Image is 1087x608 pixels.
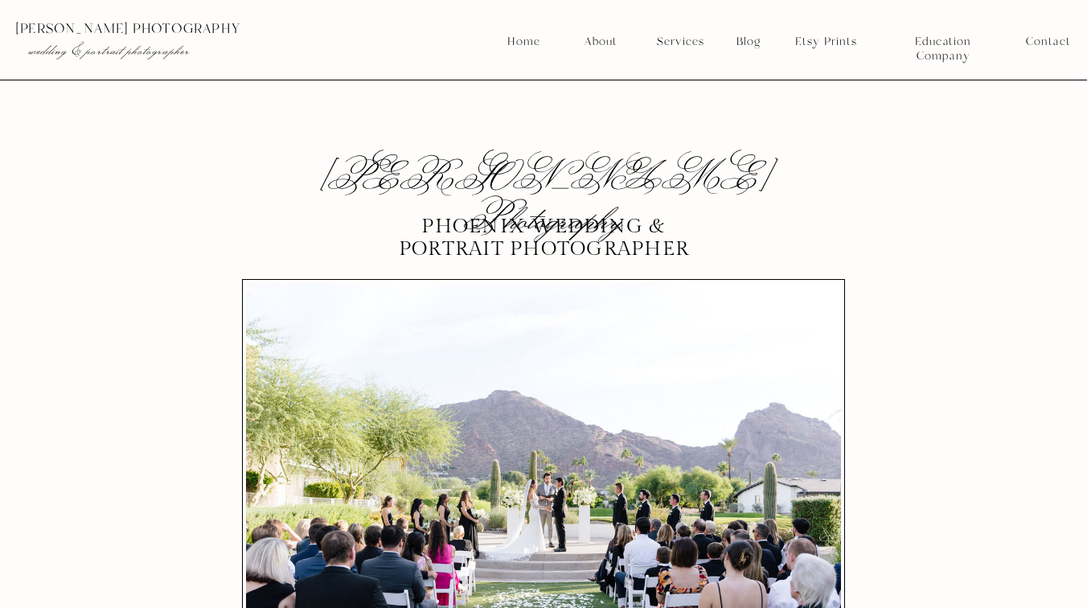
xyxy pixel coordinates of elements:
[731,35,766,49] a: Blog
[273,158,815,197] h2: [PERSON_NAME] Photography
[650,35,710,49] a: Services
[15,22,292,36] p: [PERSON_NAME] photography
[580,35,621,49] a: About
[789,35,863,49] a: Etsy Prints
[507,35,541,49] a: Home
[28,43,259,59] p: wedding & portrait photographer
[1026,35,1070,49] a: Contact
[391,216,697,260] p: Phoenix Wedding & portrait photographer
[888,35,999,49] a: Education Company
